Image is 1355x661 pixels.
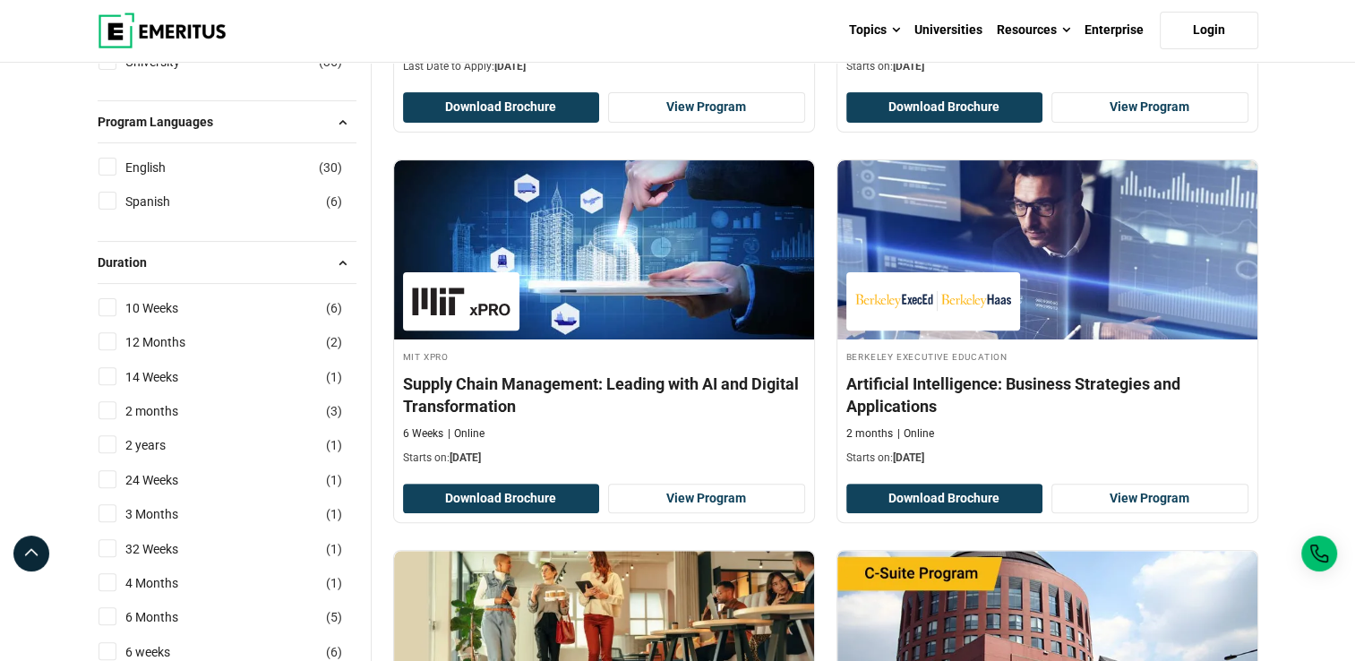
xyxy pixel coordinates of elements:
img: MIT xPRO [412,281,510,322]
a: View Program [1051,92,1248,123]
a: 32 Weeks [125,539,214,559]
a: Supply Chain and Operations Course by MIT xPRO - September 4, 2025 MIT xPRO MIT xPRO Supply Chain... [394,160,814,475]
span: 1 [330,507,338,521]
button: Download Brochure [403,484,600,514]
span: ( ) [326,192,342,211]
span: [DATE] [893,451,924,464]
span: ( ) [326,367,342,387]
a: Login [1160,12,1258,49]
button: Download Brochure [846,484,1043,514]
a: View Program [1051,484,1248,514]
span: Program Languages [98,112,227,132]
p: Last Date to Apply: [403,59,805,74]
button: Duration [98,249,356,276]
a: AI and Machine Learning Course by Berkeley Executive Education - September 4, 2025 Berkeley Execu... [837,160,1257,475]
a: 12 Months [125,332,221,352]
h4: Berkeley Executive Education [846,348,1248,364]
a: 4 Months [125,573,214,593]
a: 6 Months [125,607,214,627]
span: ( ) [326,573,342,593]
img: Supply Chain Management: Leading with AI and Digital Transformation | Online Supply Chain and Ope... [394,160,814,339]
p: Starts on: [403,451,805,466]
span: ( ) [326,504,342,524]
a: English [125,158,202,177]
img: Artificial Intelligence: Business Strategies and Applications | Online AI and Machine Learning Co... [837,160,1257,339]
h4: Artificial Intelligence: Business Strategies and Applications [846,373,1248,417]
a: Spanish [125,192,206,211]
span: 30 [323,160,338,175]
a: View Program [608,92,805,123]
span: ( ) [326,435,342,455]
button: Program Languages [98,108,356,135]
a: 14 Weeks [125,367,214,387]
h4: MIT xPRO [403,348,805,364]
a: 3 Months [125,504,214,524]
span: 1 [330,473,338,487]
p: Online [448,426,485,442]
span: ( ) [326,401,342,421]
span: 36 [323,55,338,69]
span: Duration [98,253,161,272]
button: Download Brochure [846,92,1043,123]
span: 1 [330,370,338,384]
a: 2 years [125,435,202,455]
img: Berkeley Executive Education [855,281,1011,322]
h4: Supply Chain Management: Leading with AI and Digital Transformation [403,373,805,417]
span: 6 [330,301,338,315]
a: 2 months [125,401,214,421]
span: 2 [330,335,338,349]
span: ( ) [326,298,342,318]
span: [DATE] [893,60,924,73]
span: 1 [330,542,338,556]
span: [DATE] [494,60,526,73]
p: 6 Weeks [403,426,443,442]
p: Online [897,426,934,442]
span: ( ) [326,470,342,490]
a: View Program [608,484,805,514]
span: 6 [330,645,338,659]
button: Download Brochure [403,92,600,123]
span: ( ) [319,158,342,177]
span: ( ) [326,607,342,627]
span: 5 [330,610,338,624]
p: Starts on: [846,451,1248,466]
p: 2 months [846,426,893,442]
span: 1 [330,438,338,452]
span: ( ) [326,332,342,352]
p: Starts on: [846,59,1248,74]
span: 1 [330,576,338,590]
span: 3 [330,404,338,418]
span: [DATE] [450,451,481,464]
span: 6 [330,194,338,209]
a: 10 Weeks [125,298,214,318]
a: 24 Weeks [125,470,214,490]
span: ( ) [326,539,342,559]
